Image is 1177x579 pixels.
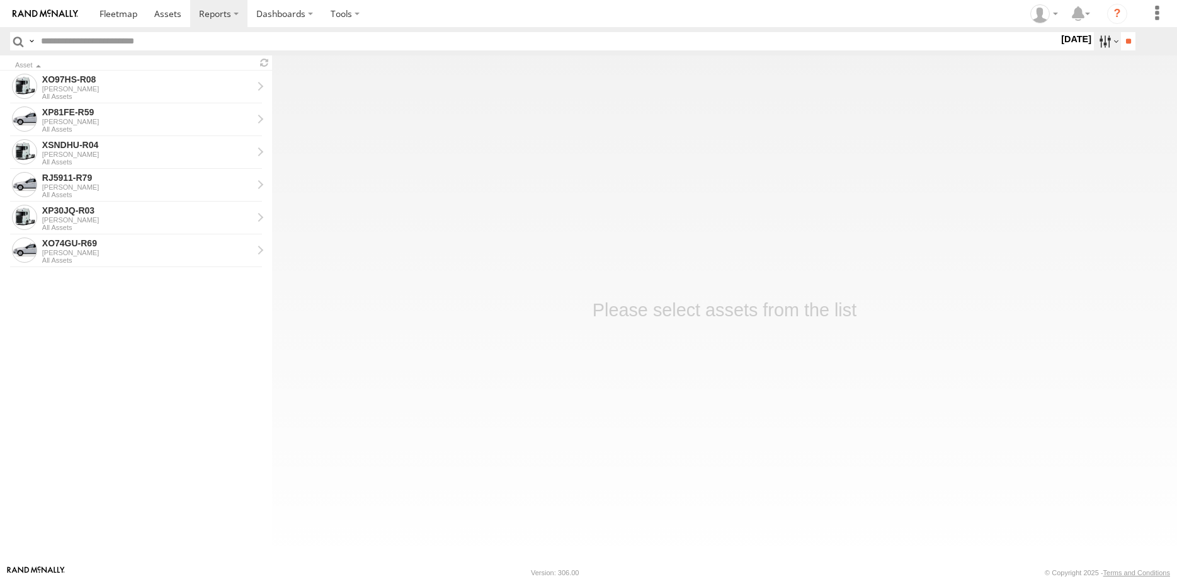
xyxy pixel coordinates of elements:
[42,256,253,264] div: All Assets
[42,93,253,100] div: All Assets
[15,62,252,69] div: Click to Sort
[257,57,272,69] span: Refresh
[1026,4,1062,23] div: Quang MAC
[42,151,253,158] div: [PERSON_NAME]
[42,238,253,249] div: XO74GU-R69 - View Asset History
[1059,32,1094,46] label: [DATE]
[42,106,253,118] div: XP81FE-R59 - View Asset History
[1107,4,1127,24] i: ?
[1094,32,1121,50] label: Search Filter Options
[7,566,65,579] a: Visit our Website
[1045,569,1170,576] div: © Copyright 2025 -
[42,205,253,216] div: XP30JQ-R03 - View Asset History
[42,158,253,166] div: All Assets
[42,249,253,256] div: [PERSON_NAME]
[42,224,253,231] div: All Assets
[26,32,37,50] label: Search Query
[42,216,253,224] div: [PERSON_NAME]
[42,139,253,151] div: XSNDHU-R04 - View Asset History
[42,85,253,93] div: [PERSON_NAME]
[42,125,253,133] div: All Assets
[42,191,253,198] div: All Assets
[531,569,579,576] div: Version: 306.00
[42,118,253,125] div: [PERSON_NAME]
[1103,569,1170,576] a: Terms and Conditions
[13,9,78,18] img: rand-logo.svg
[42,183,253,191] div: [PERSON_NAME]
[42,172,253,183] div: RJ5911-R79 - View Asset History
[42,74,253,85] div: XO97HS-R08 - View Asset History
